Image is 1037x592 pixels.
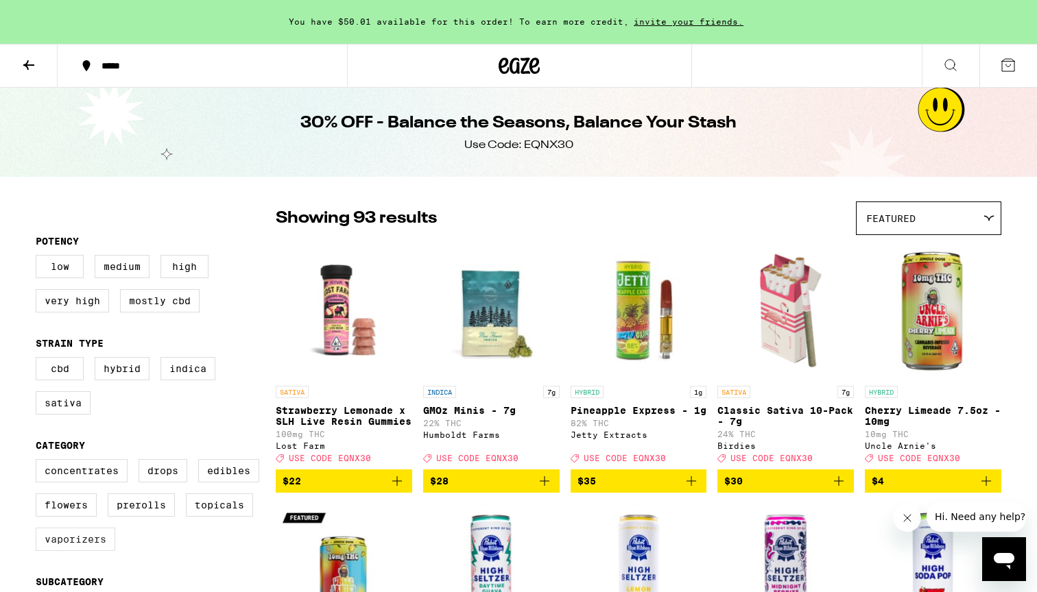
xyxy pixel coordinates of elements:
[865,469,1001,493] button: Add to bag
[198,459,259,482] label: Edibles
[36,493,97,517] label: Flowers
[276,242,412,469] a: Open page for Strawberry Lemonade x SLH Live Resin Gummies from Lost Farm
[837,386,854,398] p: 7g
[139,459,187,482] label: Drops
[571,242,707,469] a: Open page for Pineapple Express - 1g from Jetty Extracts
[717,405,854,427] p: Classic Sativa 10-Pack - 7g
[276,405,412,427] p: Strawberry Lemonade x SLH Live Resin Gummies
[717,441,854,450] div: Birdies
[36,357,84,380] label: CBD
[571,430,707,439] div: Jetty Extracts
[894,504,921,532] iframe: Close message
[36,391,91,415] label: Sativa
[36,459,128,482] label: Concentrates
[865,242,1001,469] a: Open page for Cherry Limeade 7.5oz - 10mg from Uncle Arnie's
[866,213,916,224] span: Featured
[186,493,253,517] label: Topicals
[36,255,84,278] label: Low
[717,242,854,379] img: Birdies - Classic Sativa 10-Pack - 7g
[927,502,1026,532] iframe: Message from company
[423,242,560,379] img: Humboldt Farms - GMOz Minis - 7g
[108,493,175,517] label: Prerolls
[629,17,748,26] span: invite your friends.
[717,430,854,439] p: 24% THC
[717,386,750,398] p: SATIVA
[865,430,1001,439] p: 10mg THC
[276,430,412,439] p: 100mg THC
[464,138,573,153] div: Use Code: EQNX30
[423,242,560,469] a: Open page for GMOz Minis - 7g from Humboldt Farms
[717,469,854,493] button: Add to bag
[160,357,215,380] label: Indica
[872,476,884,486] span: $4
[120,289,200,312] label: Mostly CBD
[36,440,85,451] legend: Category
[982,537,1026,581] iframe: Button to launch messaging window
[571,405,707,416] p: Pineapple Express - 1g
[36,289,109,312] label: Very High
[423,405,560,416] p: GMOz Minis - 7g
[423,469,560,493] button: Add to bag
[717,242,854,469] a: Open page for Classic Sativa 10-Pack - 7g from Birdies
[160,255,208,278] label: High
[36,528,115,551] label: Vaporizers
[577,476,596,486] span: $35
[423,430,560,439] div: Humboldt Farms
[276,242,412,379] img: Lost Farm - Strawberry Lemonade x SLH Live Resin Gummies
[571,469,707,493] button: Add to bag
[95,357,150,380] label: Hybrid
[276,386,309,398] p: SATIVA
[865,386,898,398] p: HYBRID
[423,419,560,428] p: 22% THC
[36,576,104,587] legend: Subcategory
[690,386,706,398] p: 1g
[423,386,456,398] p: INDICA
[276,469,412,493] button: Add to bag
[283,476,301,486] span: $22
[730,454,813,463] span: USE CODE EQNX30
[36,236,79,247] legend: Potency
[276,207,437,230] p: Showing 93 results
[865,405,1001,427] p: Cherry Limeade 7.5oz - 10mg
[571,242,707,379] img: Jetty Extracts - Pineapple Express - 1g
[865,242,1001,379] img: Uncle Arnie's - Cherry Limeade 7.5oz - 10mg
[289,17,629,26] span: You have $50.01 available for this order! To earn more credit,
[865,441,1001,450] div: Uncle Arnie's
[584,454,666,463] span: USE CODE EQNX30
[543,386,560,398] p: 7g
[289,454,371,463] span: USE CODE EQNX30
[276,441,412,450] div: Lost Farm
[430,476,449,486] span: $28
[300,112,737,135] h1: 30% OFF - Balance the Seasons, Balance Your Stash
[95,255,150,278] label: Medium
[878,454,960,463] span: USE CODE EQNX30
[436,454,518,463] span: USE CODE EQNX30
[36,338,104,349] legend: Strain Type
[724,476,743,486] span: $30
[571,419,707,428] p: 82% THC
[571,386,604,398] p: HYBRID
